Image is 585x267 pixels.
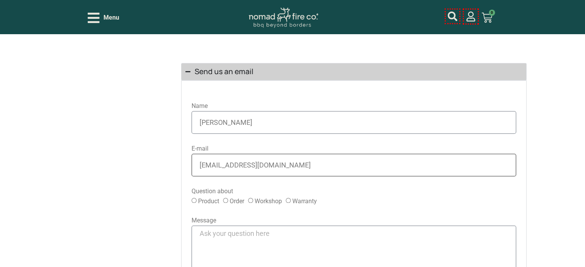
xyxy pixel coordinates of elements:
[255,197,282,205] font: Workshop
[448,12,457,21] a: my account
[192,217,216,224] font: Message
[181,63,527,80] summary: Send us an email
[192,145,208,152] font: E-mail
[292,197,317,205] font: Warranty
[466,12,476,22] a: my account
[198,197,219,205] font: Product
[472,8,502,28] a: 0
[194,66,253,76] font: Send us an email
[192,102,208,109] font: Name
[88,11,119,25] div: Open/Close Menu
[192,187,233,195] font: Question about
[192,111,516,134] input: Name
[103,14,119,21] font: Menu
[230,197,244,205] font: Order
[249,8,318,28] img: Nomad Logo
[491,10,493,15] font: 0
[192,154,516,176] input: E-mail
